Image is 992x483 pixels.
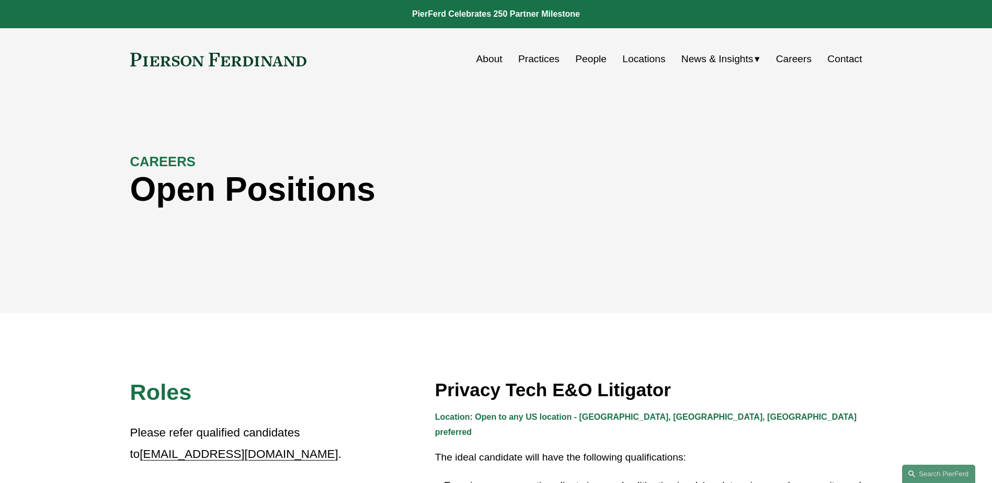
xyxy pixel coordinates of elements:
[776,49,812,69] a: Careers
[130,170,679,209] h1: Open Positions
[902,465,975,483] a: Search this site
[130,379,192,405] span: Roles
[435,412,859,436] strong: Location: Open to any US location - [GEOGRAPHIC_DATA], [GEOGRAPHIC_DATA], [GEOGRAPHIC_DATA] prefe...
[140,447,338,461] a: [EMAIL_ADDRESS][DOMAIN_NAME]
[622,49,665,69] a: Locations
[575,49,607,69] a: People
[130,422,344,465] p: Please refer qualified candidates to .
[435,448,862,467] p: The ideal candidate will have the following qualifications:
[827,49,862,69] a: Contact
[681,50,754,68] span: News & Insights
[476,49,503,69] a: About
[518,49,560,69] a: Practices
[681,49,760,69] a: folder dropdown
[130,154,196,169] strong: CAREERS
[435,378,862,401] h3: Privacy Tech E&O Litigator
